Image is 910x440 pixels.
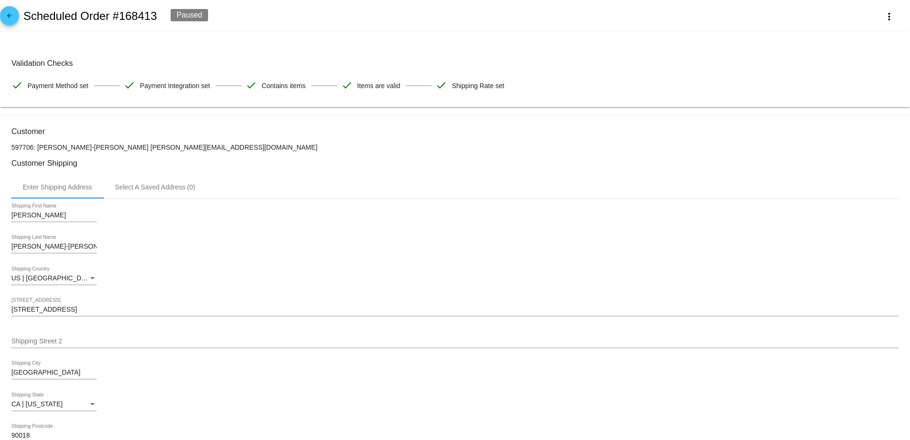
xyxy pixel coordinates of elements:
div: Paused [171,9,208,21]
h3: Customer [11,127,899,136]
span: Items are valid [357,76,400,96]
h2: Scheduled Order #168413 [23,9,157,23]
mat-icon: check [124,80,135,91]
input: Shipping Postcode [11,432,97,440]
span: CA | [US_STATE] [11,400,63,408]
span: Payment Method set [27,76,88,96]
mat-icon: check [246,80,257,91]
mat-icon: check [11,80,23,91]
span: Contains items [262,76,306,96]
mat-icon: arrow_back [4,12,15,24]
mat-select: Shipping State [11,401,97,408]
span: Shipping Rate set [452,76,504,96]
input: Shipping First Name [11,212,97,219]
div: Select A Saved Address (0) [115,183,195,191]
span: US | [GEOGRAPHIC_DATA] [11,274,95,282]
h3: Customer Shipping [11,159,899,168]
p: 597706: [PERSON_NAME]-[PERSON_NAME] [PERSON_NAME][EMAIL_ADDRESS][DOMAIN_NAME] [11,144,899,151]
mat-icon: more_vert [883,11,895,22]
input: Shipping Last Name [11,243,97,251]
input: Shipping Street 2 [11,338,899,345]
span: Payment Integration set [140,76,210,96]
mat-icon: check [436,80,447,91]
input: Shipping Street 1 [11,306,899,314]
div: Enter Shipping Address [23,183,92,191]
input: Shipping City [11,369,97,377]
h3: Validation Checks [11,59,899,68]
mat-icon: check [341,80,353,91]
mat-select: Shipping Country [11,275,97,282]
